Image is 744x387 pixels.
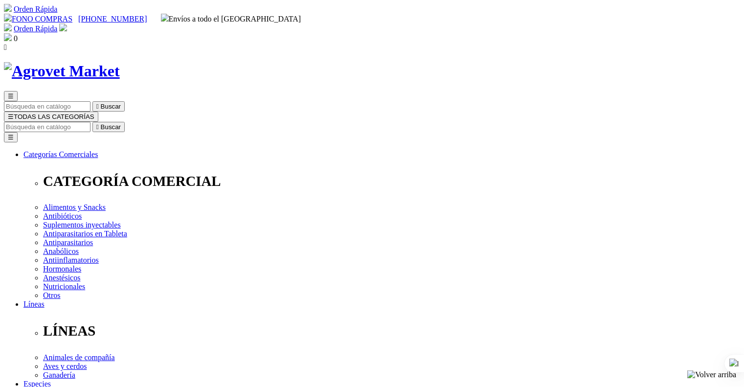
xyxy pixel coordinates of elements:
a: Acceda a su cuenta de cliente [59,24,67,33]
img: shopping-cart.svg [4,23,12,31]
p: LÍNEAS [43,323,740,339]
button: ☰TODAS LAS CATEGORÍAS [4,112,98,122]
a: Anabólicos [43,247,79,255]
span: ☰ [8,92,14,100]
span: ☰ [8,113,14,120]
a: Antiparasitarios [43,238,93,247]
p: CATEGORÍA COMERCIAL [43,173,740,189]
a: Hormonales [43,265,81,273]
button: ☰ [4,91,18,101]
img: delivery-truck.svg [161,14,169,22]
img: shopping-bag.svg [4,33,12,41]
img: phone.svg [4,14,12,22]
a: Otros [43,291,61,299]
a: Aves y cerdos [43,362,87,370]
i:  [96,103,99,110]
span: Envíos a todo el [GEOGRAPHIC_DATA] [161,15,301,23]
button: ☰ [4,132,18,142]
a: Nutricionales [43,282,85,291]
span: 0 [14,34,18,43]
span: Buscar [101,103,121,110]
a: Líneas [23,300,45,308]
a: Antiinflamatorios [43,256,99,264]
span: Buscar [101,123,121,131]
img: Volver arriba [687,370,736,379]
button:  Buscar [92,122,125,132]
button:  Buscar [92,101,125,112]
a: Antibióticos [43,212,82,220]
a: Alimentos y Snacks [43,203,106,211]
a: Animales de compañía [43,353,115,362]
img: user.svg [59,23,67,31]
i:  [96,123,99,131]
a: Categorías Comerciales [23,150,98,159]
i:  [4,43,7,51]
input: Buscar [4,122,90,132]
img: Agrovet Market [4,62,120,80]
input: Buscar [4,101,90,112]
img: shopping-cart.svg [4,4,12,12]
a: [PHONE_NUMBER] [78,15,147,23]
a: Orden Rápida [14,24,57,33]
a: Antiparasitarios en Tableta [43,229,127,238]
a: Anestésicos [43,273,80,282]
a: Orden Rápida [14,5,57,13]
a: FONO COMPRAS [4,15,72,23]
a: Suplementos inyectables [43,221,121,229]
a: Ganadería [43,371,75,379]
